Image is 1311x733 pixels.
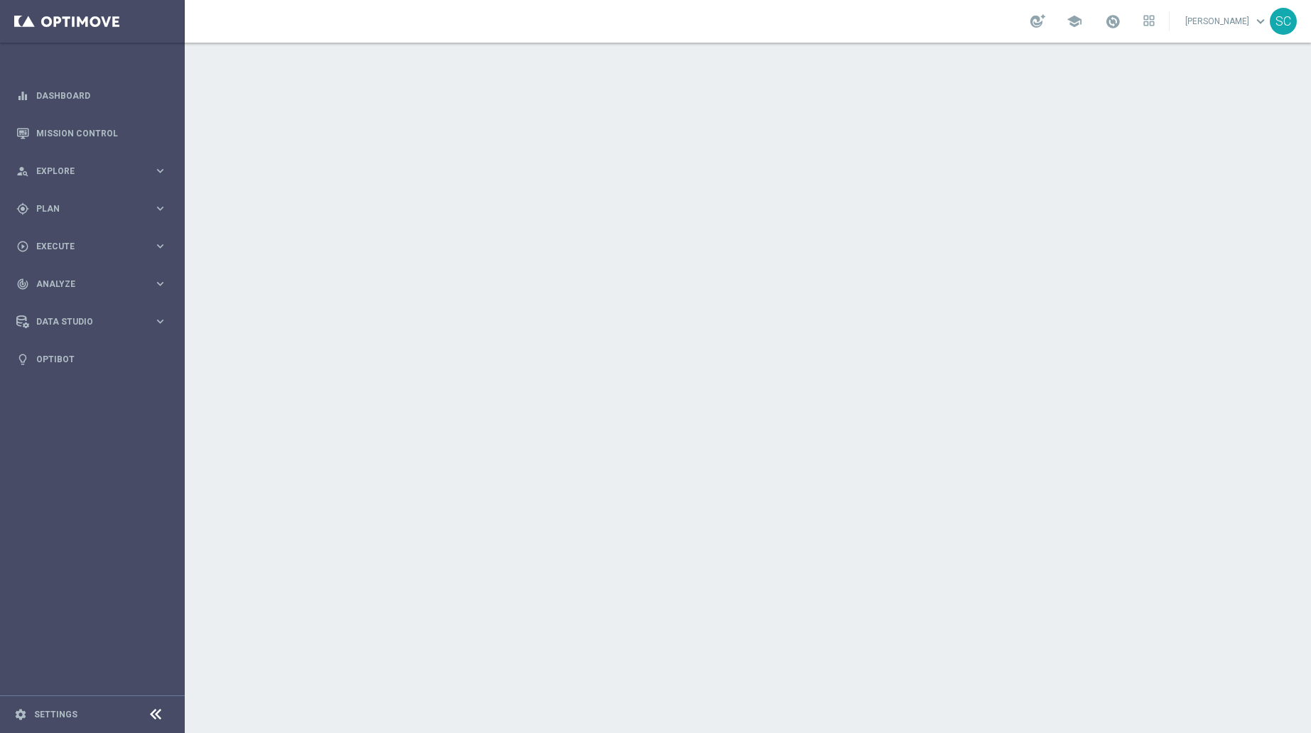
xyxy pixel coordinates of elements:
[16,316,168,327] button: Data Studio keyboard_arrow_right
[16,340,167,378] div: Optibot
[16,165,29,178] i: person_search
[1253,13,1268,29] span: keyboard_arrow_down
[153,202,167,215] i: keyboard_arrow_right
[36,280,153,288] span: Analyze
[16,278,29,291] i: track_changes
[153,239,167,253] i: keyboard_arrow_right
[16,202,153,215] div: Plan
[16,165,168,177] button: person_search Explore keyboard_arrow_right
[16,128,168,139] button: Mission Control
[16,114,167,152] div: Mission Control
[36,317,153,326] span: Data Studio
[16,203,168,215] button: gps_fixed Plan keyboard_arrow_right
[1184,11,1270,32] a: [PERSON_NAME]keyboard_arrow_down
[16,90,168,102] button: equalizer Dashboard
[16,353,29,366] i: lightbulb
[16,240,29,253] i: play_circle_outline
[14,708,27,721] i: settings
[36,167,153,175] span: Explore
[16,354,168,365] button: lightbulb Optibot
[16,202,29,215] i: gps_fixed
[36,114,167,152] a: Mission Control
[16,77,167,114] div: Dashboard
[16,241,168,252] button: play_circle_outline Execute keyboard_arrow_right
[16,278,168,290] button: track_changes Analyze keyboard_arrow_right
[16,278,153,291] div: Analyze
[16,165,153,178] div: Explore
[36,205,153,213] span: Plan
[36,340,167,378] a: Optibot
[16,89,29,102] i: equalizer
[1067,13,1082,29] span: school
[34,710,77,719] a: Settings
[36,77,167,114] a: Dashboard
[153,315,167,328] i: keyboard_arrow_right
[16,240,153,253] div: Execute
[36,242,153,251] span: Execute
[16,315,153,328] div: Data Studio
[153,277,167,291] i: keyboard_arrow_right
[1270,8,1297,35] div: SC
[153,164,167,178] i: keyboard_arrow_right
